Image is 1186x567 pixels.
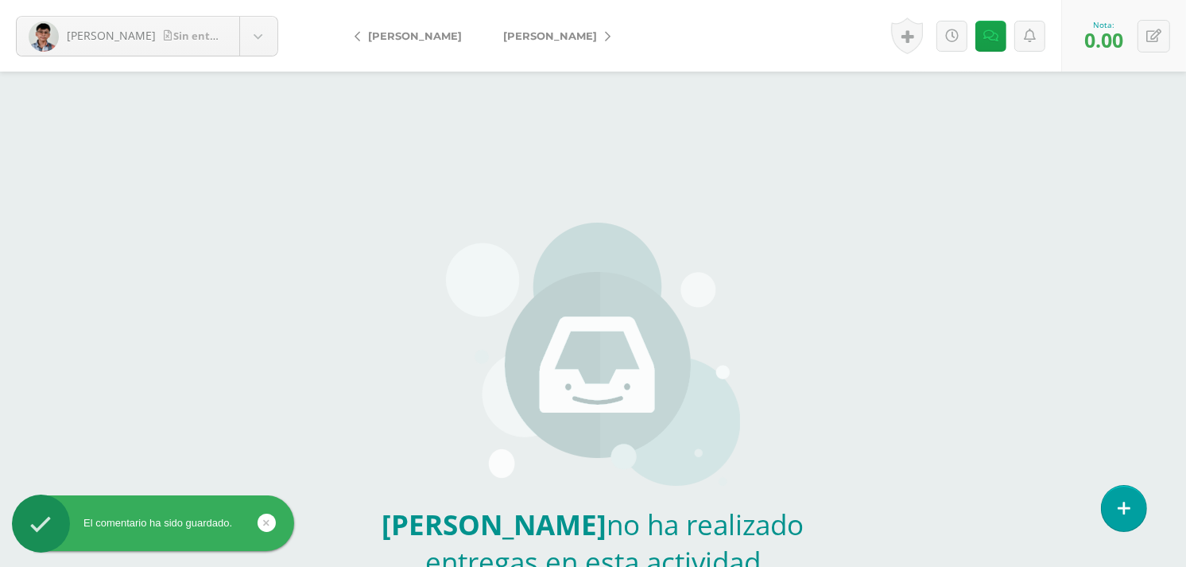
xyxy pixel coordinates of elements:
div: El comentario ha sido guardado. [12,516,294,530]
img: stages.png [446,223,740,493]
span: [PERSON_NAME] [368,29,462,42]
span: 0.00 [1084,26,1123,53]
span: [PERSON_NAME] [503,29,597,42]
span: [PERSON_NAME] [67,28,156,43]
div: Nota: [1084,19,1123,30]
a: [PERSON_NAME] [483,17,623,55]
a: [PERSON_NAME] [342,17,483,55]
span: Sin entrega [164,29,233,43]
a: [PERSON_NAME]Sin entrega [17,17,277,56]
b: [PERSON_NAME] [382,506,607,543]
img: 34adbf32fb49358a5db79756c22cb5dd.png [29,21,59,52]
